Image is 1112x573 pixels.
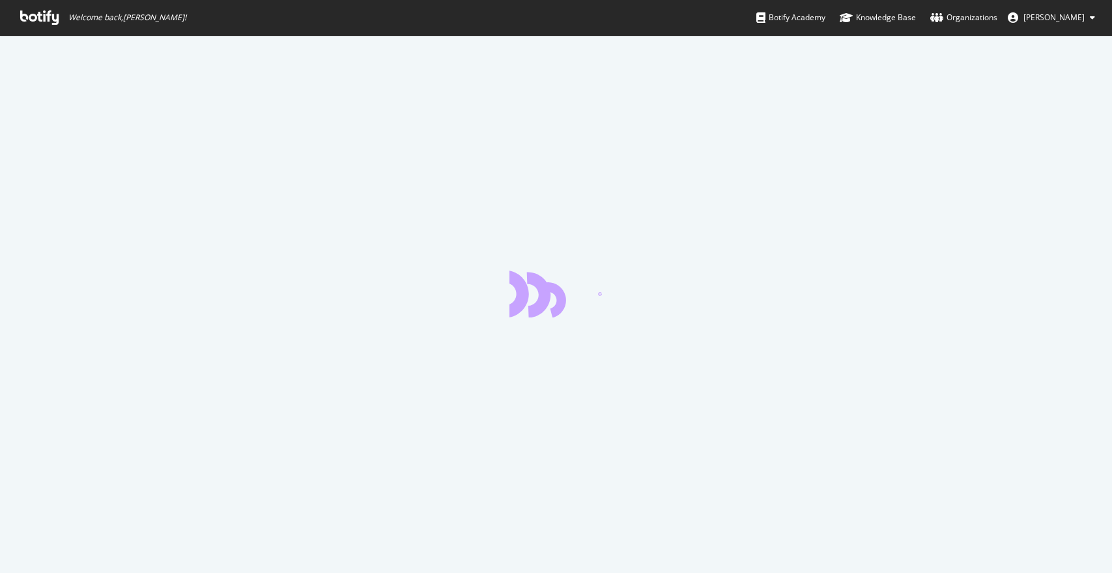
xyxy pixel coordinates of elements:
[930,11,997,24] div: Organizations
[756,11,825,24] div: Botify Academy
[997,7,1105,28] button: [PERSON_NAME]
[68,12,186,23] span: Welcome back, [PERSON_NAME] !
[509,271,603,317] div: animation
[1023,12,1085,23] span: Jose Fausto Martinez
[840,11,916,24] div: Knowledge Base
